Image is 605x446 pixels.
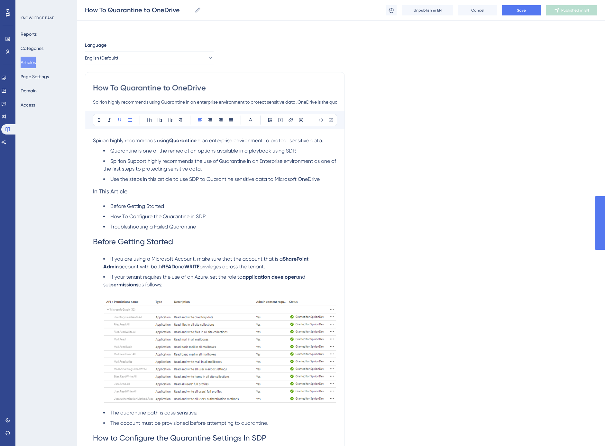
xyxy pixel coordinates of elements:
[175,264,184,270] span: and
[197,137,323,144] span: in an enterprise environment to protect sensitive data.
[243,274,296,280] strong: application developer
[21,42,43,54] button: Categories
[93,98,337,106] input: Article Description
[93,83,337,93] input: Article Title
[162,264,175,270] strong: READ
[93,237,173,246] span: Before Getting Started
[458,5,497,15] button: Cancel
[517,8,526,13] span: Save
[103,158,337,172] span: Spirion Support highly recommends the use of Quarantine in an Enterprise environment as one of th...
[138,282,162,288] span: as follows:
[85,54,118,62] span: English (Default)
[561,8,589,13] span: Published in EN
[21,28,37,40] button: Reports
[578,421,597,440] iframe: UserGuiding AI Assistant Launcher
[21,99,35,111] button: Access
[85,5,192,14] input: Article Name
[110,148,296,154] span: Quarantine is one of the remediation options available in a playbook using SDP.
[93,433,266,442] span: How to Configure the Quarantine Settings In SDP
[110,203,164,209] span: Before Getting Started
[21,85,37,97] button: Domain
[471,8,484,13] span: Cancel
[199,264,265,270] span: privileges across the tenant.
[93,137,169,144] span: Spirion highly recommends using
[110,213,206,219] span: How To Configure the Quarantine in SDP
[85,41,106,49] span: Language
[184,264,199,270] strong: WRITE
[21,57,36,68] button: Articles
[110,420,268,426] span: The account must be provisioned before attempting to quarantine.
[546,5,597,15] button: Published in EN
[110,274,243,280] span: If your tenant requires the use of an Azure, set the role to
[110,410,197,416] span: The quarantine path is case sensitive.
[402,5,453,15] button: Unpublish in EN
[110,224,196,230] span: Troubleshooting a Failed Quarantine
[169,137,197,144] strong: Quarantine
[119,264,162,270] span: account with both
[21,71,49,82] button: Page Settings
[85,51,214,64] button: English (Default)
[93,188,127,195] span: In This Article
[21,15,54,21] div: KNOWLEDGE BASE
[110,282,138,288] strong: permissions
[110,256,283,262] span: If you are using a Microsoft Account, make sure that the account that is a
[502,5,541,15] button: Save
[110,176,320,182] span: Use the steps in this article to use SDP to Quarantine sensitive data to Microsoft OneDrive
[414,8,442,13] span: Unpublish in EN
